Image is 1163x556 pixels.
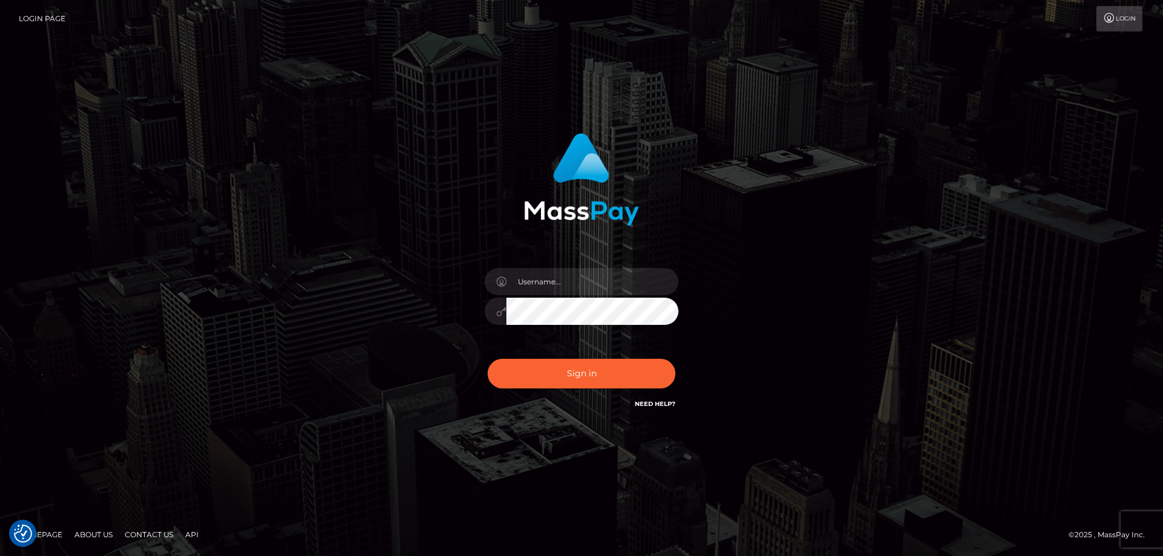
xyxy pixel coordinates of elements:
[488,359,675,388] button: Sign in
[524,133,639,226] img: MassPay Login
[635,400,675,408] a: Need Help?
[1069,528,1154,541] div: © 2025 , MassPay Inc.
[13,525,67,544] a: Homepage
[1096,6,1142,31] a: Login
[14,525,32,543] button: Consent Preferences
[19,6,65,31] a: Login Page
[14,525,32,543] img: Revisit consent button
[120,525,178,544] a: Contact Us
[70,525,118,544] a: About Us
[506,268,678,295] input: Username...
[181,525,204,544] a: API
